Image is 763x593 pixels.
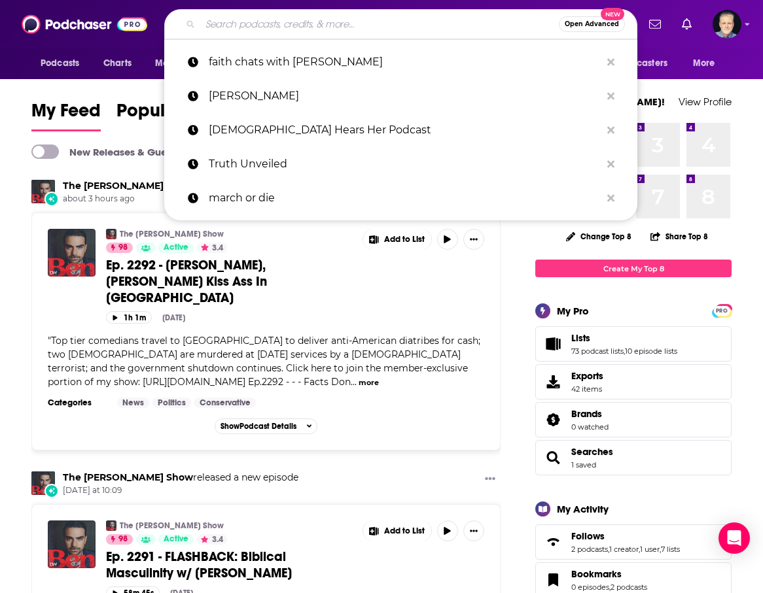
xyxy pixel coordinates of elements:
img: Ep. 2292 - Bill Burr, Dave Chappelle Kiss Ass In SAUDI ARABIA [48,229,96,277]
span: " [48,335,480,388]
a: 0 episodes [571,583,609,592]
span: Top tier comedians travel to [GEOGRAPHIC_DATA] to deliver anti-American diatribes for cash; two [... [48,335,480,388]
a: Active [158,534,194,545]
a: View Profile [679,95,732,108]
div: My Pro [557,305,589,317]
a: My Feed [31,99,101,131]
a: The Ben Shapiro Show [63,180,193,192]
button: 3.4 [197,243,227,253]
a: 98 [106,534,133,545]
button: Show profile menu [713,10,741,39]
a: The Ben Shapiro Show [63,471,193,483]
a: Exports [535,364,732,399]
span: about 3 hours ago [63,194,298,205]
a: Bookmarks [540,571,566,589]
span: Brands [571,408,602,420]
button: Show More Button [463,229,484,250]
span: Exports [571,370,603,382]
span: , [608,545,609,554]
img: The Ben Shapiro Show [106,520,116,531]
span: More [693,54,715,73]
span: Active [164,533,188,546]
span: My Feed [31,99,101,129]
a: [PERSON_NAME] [164,79,637,113]
p: God Hears Her Podcast [209,113,601,147]
span: , [639,545,640,554]
a: Brands [540,411,566,429]
button: 1h 1m [106,311,152,324]
img: Podchaser - Follow, Share and Rate Podcasts [22,12,147,37]
span: Follows [571,530,605,542]
button: Show More Button [363,520,431,541]
span: Follows [535,524,732,560]
img: The Ben Shapiro Show [31,471,55,495]
span: Open Advanced [565,21,619,27]
p: faith chats with andrew brunet [209,45,601,79]
a: Searches [571,446,613,458]
div: New Episode [44,484,59,498]
a: Ep. 2291 - FLASHBACK: Biblical Masculinity w/ [PERSON_NAME] [106,549,353,581]
span: Ep. 2291 - FLASHBACK: Biblical Masculinity w/ [PERSON_NAME] [106,549,292,581]
span: Brands [535,402,732,437]
a: Show notifications dropdown [644,13,666,35]
a: Follows [571,530,680,542]
span: Bookmarks [571,568,622,580]
span: Monitoring [155,54,202,73]
span: 98 [118,241,128,254]
a: Truth Unveiled [164,147,637,181]
span: New [601,8,624,20]
div: [DATE] [162,313,185,322]
div: New Episode [44,192,59,206]
p: march or die [209,181,601,215]
div: Open Intercom Messenger [719,522,750,554]
a: Popular Feed [116,99,228,131]
span: 98 [118,533,128,546]
a: New Releases & Guests Only [31,144,204,159]
a: Lists [571,332,677,344]
button: 3.4 [197,534,227,545]
img: User Profile [713,10,741,39]
span: Exports [540,373,566,391]
button: ShowPodcast Details [215,418,318,434]
img: The Ben Shapiro Show [31,180,55,203]
a: march or die [164,181,637,215]
img: The Ben Shapiro Show [106,229,116,239]
a: 2 podcasts [611,583,647,592]
span: Podcasts [41,54,79,73]
a: 1 saved [571,460,596,469]
button: open menu [684,51,732,76]
button: more [359,377,379,388]
a: Follows [540,533,566,551]
a: Politics [152,398,191,408]
a: Lists [540,335,566,353]
button: Share Top 8 [650,224,709,249]
span: ... [351,376,357,388]
img: Ep. 2291 - FLASHBACK: Biblical Masculinity w/ Voddie Baucham [48,520,96,568]
a: News [117,398,149,408]
button: open menu [146,51,219,76]
a: Bookmarks [571,568,647,580]
a: Conservative [194,398,256,408]
a: Brands [571,408,609,420]
p: Truth Unveiled [209,147,601,181]
a: Create My Top 8 [535,260,732,277]
span: Add to List [384,235,425,245]
a: Searches [540,449,566,467]
a: Charts [95,51,139,76]
span: , [660,545,661,554]
a: Ep. 2292 - [PERSON_NAME], [PERSON_NAME] Kiss Ass In [GEOGRAPHIC_DATA] [106,257,353,306]
span: PRO [714,306,730,316]
a: 2 podcasts [571,545,608,554]
span: Active [164,241,188,254]
a: The [PERSON_NAME] Show [120,520,224,531]
button: open menu [31,51,96,76]
span: Lists [535,326,732,362]
a: 1 user [640,545,660,554]
h3: released a new episode [63,180,298,192]
button: open menu [596,51,686,76]
a: 73 podcast lists [571,347,624,356]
